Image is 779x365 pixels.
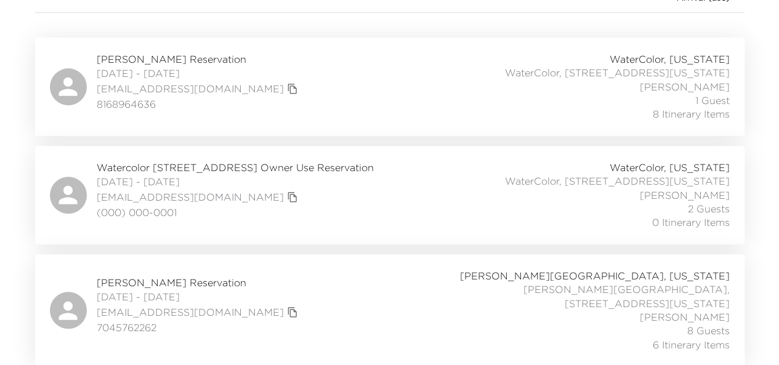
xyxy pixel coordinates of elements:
[688,202,730,215] span: 2 Guests
[97,66,301,80] span: [DATE] - [DATE]
[97,190,284,204] a: [EMAIL_ADDRESS][DOMAIN_NAME]
[97,82,284,95] a: [EMAIL_ADDRESS][DOMAIN_NAME]
[97,290,301,303] span: [DATE] - [DATE]
[640,310,730,324] span: [PERSON_NAME]
[640,188,730,202] span: [PERSON_NAME]
[97,52,301,66] span: [PERSON_NAME] Reservation
[97,321,301,334] span: 7045762262
[284,303,301,321] button: copy primary member email
[652,215,730,229] span: 0 Itinerary Items
[35,146,745,244] a: Watercolor [STREET_ADDRESS] Owner Use Reservation[DATE] - [DATE][EMAIL_ADDRESS][DOMAIN_NAME]copy ...
[640,80,730,94] span: [PERSON_NAME]
[687,324,730,337] span: 8 Guests
[97,206,374,219] span: (000) 000-0001
[97,276,301,289] span: [PERSON_NAME] Reservation
[284,188,301,206] button: copy primary member email
[653,338,730,351] span: 6 Itinerary Items
[97,305,284,319] a: [EMAIL_ADDRESS][DOMAIN_NAME]
[458,283,730,310] span: [PERSON_NAME][GEOGRAPHIC_DATA], [STREET_ADDRESS][US_STATE]
[505,174,730,188] span: WaterColor, [STREET_ADDRESS][US_STATE]
[35,38,745,136] a: [PERSON_NAME] Reservation[DATE] - [DATE][EMAIL_ADDRESS][DOMAIN_NAME]copy primary member email8168...
[460,269,730,283] span: [PERSON_NAME][GEOGRAPHIC_DATA], [US_STATE]
[653,107,730,121] span: 8 Itinerary Items
[97,97,301,111] span: 8168964636
[97,175,374,188] span: [DATE] - [DATE]
[284,80,301,97] button: copy primary member email
[610,52,730,66] span: WaterColor, [US_STATE]
[505,66,730,79] span: WaterColor, [STREET_ADDRESS][US_STATE]
[610,161,730,174] span: WaterColor, [US_STATE]
[97,161,374,174] span: Watercolor [STREET_ADDRESS] Owner Use Reservation
[695,94,730,107] span: 1 Guest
